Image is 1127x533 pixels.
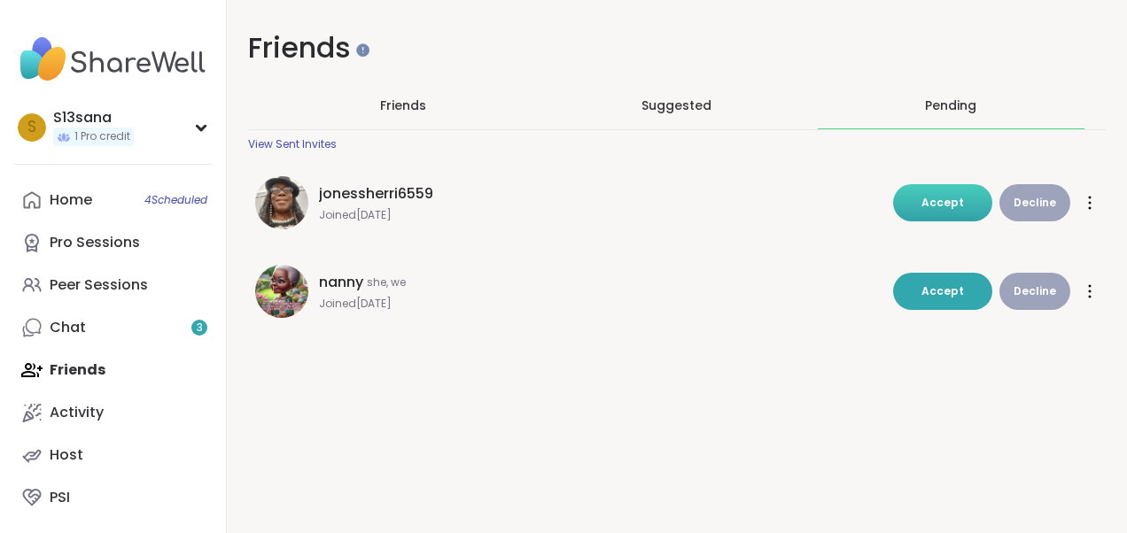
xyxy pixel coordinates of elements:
[74,129,130,144] span: 1 Pro credit
[53,108,134,127] div: S13sana
[999,184,1070,221] button: Decline
[50,275,148,295] div: Peer Sessions
[999,273,1070,310] button: Decline
[50,445,83,465] div: Host
[50,233,140,252] div: Pro Sessions
[367,275,406,290] span: she, we
[248,28,1106,68] h1: Friends
[893,184,992,221] button: Accept
[319,272,363,293] span: nanny
[921,283,964,298] span: Accept
[1014,195,1056,211] span: Decline
[248,137,337,151] div: View Sent Invites
[144,193,207,207] span: 4 Scheduled
[255,176,308,229] img: jonessherri6559
[50,488,70,507] div: PSI
[14,179,212,221] a: Home4Scheduled
[14,28,212,90] img: ShareWell Nav Logo
[14,264,212,306] a: Peer Sessions
[50,403,104,422] div: Activity
[50,318,86,337] div: Chat
[14,476,212,519] a: PSI
[319,297,882,311] span: Joined [DATE]
[1014,283,1056,299] span: Decline
[893,273,992,310] button: Accept
[14,434,212,476] a: Host
[641,97,711,114] span: Suggested
[197,321,203,336] span: 3
[14,221,212,264] a: Pro Sessions
[319,208,882,222] span: Joined [DATE]
[380,97,426,114] span: Friends
[255,265,308,318] img: nanny
[27,116,36,139] span: S
[319,183,433,205] span: jonessherri6559
[14,306,212,349] a: Chat3
[356,43,369,57] iframe: Spotlight
[50,190,92,210] div: Home
[921,195,964,210] span: Accept
[925,97,976,114] div: Pending
[14,391,212,434] a: Activity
